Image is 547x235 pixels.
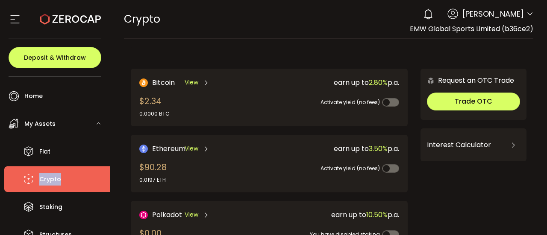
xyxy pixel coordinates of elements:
span: Activate yield (no fees) [321,165,380,172]
div: earn up to p.a. [273,77,399,88]
button: Trade OTC [427,93,520,110]
span: [PERSON_NAME] [462,8,524,20]
span: Deposit & Withdraw [24,55,86,61]
img: DOT [139,211,148,219]
div: earn up to p.a. [273,209,399,220]
span: Crypto [39,173,61,186]
span: View [185,210,198,219]
div: $90.28 [139,161,167,184]
span: EMW Global Sports Limited (b36ce2) [410,24,533,34]
img: Bitcoin [139,78,148,87]
span: Polkadot [152,209,182,220]
span: Home [24,90,43,102]
div: 0.0000 BTC [139,110,170,118]
iframe: Chat Widget [504,194,547,235]
div: $2.34 [139,95,170,118]
div: 0.0197 ETH [139,176,167,184]
button: Deposit & Withdraw [9,47,101,68]
img: Ethereum [139,145,148,153]
span: Ethereum [152,143,185,154]
span: 3.50% [369,144,388,154]
div: Interest Calculator [427,135,520,155]
span: Bitcoin [152,77,175,88]
span: My Assets [24,118,56,130]
div: Request an OTC Trade [421,75,514,86]
span: 2.80% [369,78,388,87]
span: View [185,78,198,87]
div: earn up to p.a. [273,143,399,154]
span: 10.50% [366,210,388,220]
span: Staking [39,201,62,213]
span: Activate yield (no fees) [321,99,380,106]
img: 6nGpN7MZ9FLuBP83NiajKbTRY4UzlzQtBKtCrLLspmCkSvCZHBKvY3NxgQaT5JnOQREvtQ257bXeeSTueZfAPizblJ+Fe8JwA... [427,77,435,84]
span: Trade OTC [455,96,492,106]
span: View [185,144,198,153]
span: Crypto [124,12,160,26]
span: Fiat [39,145,50,158]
